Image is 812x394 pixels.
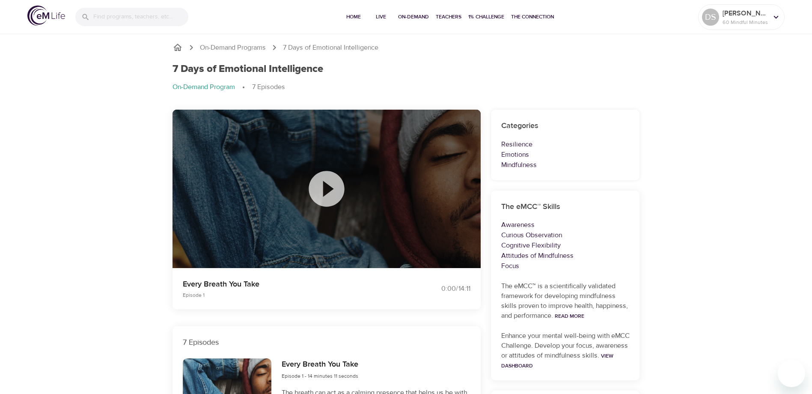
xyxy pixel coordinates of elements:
[501,251,630,261] p: Attitudes of Mindfulness
[501,331,630,370] p: Enhance your mental well-being with eMCC Challenge. Develop your focus, awareness or attitudes of...
[200,43,266,53] a: On-Demand Programs
[501,230,630,240] p: Curious Observation
[343,12,364,21] span: Home
[371,12,391,21] span: Live
[468,12,504,21] span: 1% Challenge
[252,82,285,92] p: 7 Episodes
[93,8,188,26] input: Find programs, teachers, etc...
[282,373,358,379] span: Episode 1 - 14 minutes 11 seconds
[723,8,768,18] p: [PERSON_NAME]
[183,278,396,290] p: Every Breath You Take
[778,360,805,387] iframe: Button to launch messaging window
[183,291,396,299] p: Episode 1
[436,12,461,21] span: Teachers
[501,139,630,149] p: Resilience
[282,358,358,371] h6: Every Breath You Take
[501,281,630,321] p: The eMCC™ is a scientifically validated framework for developing mindfulness skills proven to imp...
[501,220,630,230] p: Awareness
[702,9,719,26] div: DS
[723,18,768,26] p: 60 Mindful Minutes
[398,12,429,21] span: On-Demand
[406,284,470,294] div: 0:00 / 14:11
[501,240,630,251] p: Cognitive Flexibility
[501,120,630,132] h6: Categories
[555,313,584,319] a: Read More
[173,42,640,53] nav: breadcrumb
[173,63,323,75] h1: 7 Days of Emotional Intelligence
[501,201,630,213] h6: The eMCC™ Skills
[283,43,378,53] p: 7 Days of Emotional Intelligence
[173,82,640,93] nav: breadcrumb
[173,82,235,92] p: On-Demand Program
[511,12,554,21] span: The Connection
[501,261,630,271] p: Focus
[501,149,630,160] p: Emotions
[183,337,470,348] p: 7 Episodes
[501,352,613,369] a: View Dashboard
[501,160,630,170] p: Mindfulness
[27,6,65,26] img: logo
